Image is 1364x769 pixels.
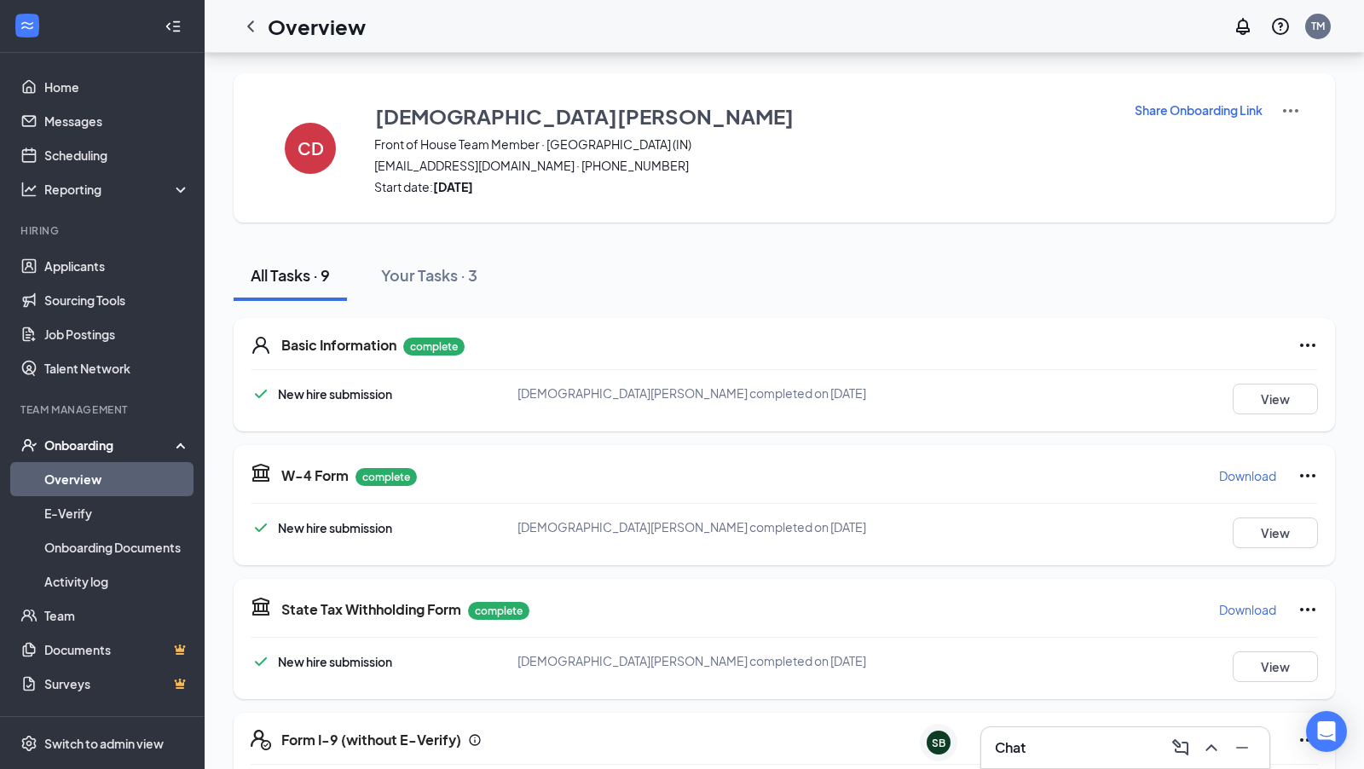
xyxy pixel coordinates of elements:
strong: [DATE] [433,179,473,194]
button: View [1233,651,1318,682]
span: New hire submission [278,386,392,402]
p: complete [403,338,465,356]
a: E-Verify [44,496,190,530]
a: Job Postings [44,317,190,351]
div: Hiring [20,223,187,238]
svg: UserCheck [20,437,38,454]
h4: CD [298,142,324,154]
svg: Ellipses [1298,335,1318,356]
h5: State Tax Withholding Form [281,600,461,619]
button: ComposeMessage [1167,734,1194,761]
div: Team Management [20,402,187,417]
a: Applicants [44,249,190,283]
p: Share Onboarding Link [1135,101,1263,119]
h1: Overview [268,12,366,41]
button: View [1233,384,1318,414]
a: Onboarding Documents [44,530,190,564]
svg: TaxGovernmentIcon [251,596,271,616]
span: New hire submission [278,520,392,535]
span: [DEMOGRAPHIC_DATA][PERSON_NAME] completed on [DATE] [517,519,866,535]
a: Scheduling [44,138,190,172]
h5: Basic Information [281,336,396,355]
span: New hire submission [278,654,392,669]
svg: User [251,335,271,356]
div: Switch to admin view [44,735,164,752]
h5: W-4 Form [281,466,349,485]
button: Share Onboarding Link [1134,101,1263,119]
a: SurveysCrown [44,667,190,701]
p: Download [1219,601,1276,618]
div: All Tasks · 9 [251,264,330,286]
span: [EMAIL_ADDRESS][DOMAIN_NAME] · [PHONE_NUMBER] [374,157,1113,174]
button: Download [1218,596,1277,623]
svg: Minimize [1232,737,1252,758]
svg: ComposeMessage [1170,737,1191,758]
div: Open Intercom Messenger [1306,711,1347,752]
span: Start date: [374,178,1113,195]
span: [DEMOGRAPHIC_DATA][PERSON_NAME] completed on [DATE] [517,385,866,401]
a: DocumentsCrown [44,633,190,667]
svg: Info [468,733,482,747]
p: Download [1219,467,1276,484]
button: CD [268,101,353,195]
div: Reporting [44,181,191,198]
a: Team [44,598,190,633]
img: More Actions [1280,101,1301,121]
h5: Form I-9 (without E-Verify) [281,731,461,749]
button: Download [1218,462,1277,489]
div: Onboarding [44,437,176,454]
div: Your Tasks · 3 [381,264,477,286]
svg: TaxGovernmentIcon [251,462,271,483]
div: TM [1311,19,1325,33]
svg: WorkstreamLogo [19,17,36,34]
a: Messages [44,104,190,138]
p: complete [355,468,417,486]
span: Front of House Team Member · [GEOGRAPHIC_DATA] (IN) [374,136,1113,153]
svg: Collapse [165,18,182,35]
svg: Ellipses [1298,465,1318,486]
button: View [1233,517,1318,548]
svg: Ellipses [1298,730,1318,750]
button: ChevronUp [1198,734,1225,761]
svg: QuestionInfo [1270,16,1291,37]
div: SB [932,736,945,750]
p: complete [468,602,529,620]
h3: [DEMOGRAPHIC_DATA][PERSON_NAME] [375,101,794,130]
svg: ChevronLeft [240,16,261,37]
button: Minimize [1228,734,1256,761]
svg: Ellipses [1298,599,1318,620]
a: Talent Network [44,351,190,385]
svg: Settings [20,735,38,752]
button: [DEMOGRAPHIC_DATA][PERSON_NAME] [374,101,1113,131]
svg: Checkmark [251,651,271,672]
a: Sourcing Tools [44,283,190,317]
svg: FormI9EVerifyIcon [251,730,271,750]
a: Activity log [44,564,190,598]
span: [DEMOGRAPHIC_DATA][PERSON_NAME] completed on [DATE] [517,653,866,668]
svg: Checkmark [251,384,271,404]
svg: Analysis [20,181,38,198]
svg: ChevronUp [1201,737,1222,758]
svg: Notifications [1233,16,1253,37]
svg: Checkmark [251,517,271,538]
a: Home [44,70,190,104]
a: Overview [44,462,190,496]
h3: Chat [995,738,1026,757]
